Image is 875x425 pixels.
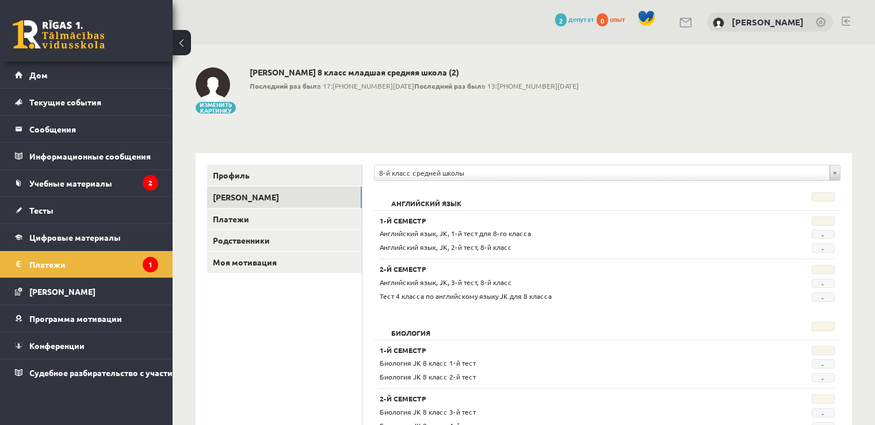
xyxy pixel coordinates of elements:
[29,205,54,215] font: Тесты
[732,16,804,28] a: [PERSON_NAME]
[250,81,317,90] font: Последний раз был
[29,367,251,378] font: Судебное разбирательство с участием [PERSON_NAME]
[29,286,95,297] font: [PERSON_NAME]
[13,20,105,49] a: Рижская 1-я средняя школа заочного обучения
[29,151,151,161] font: Информационные сообщения
[391,328,430,337] font: Биология
[29,70,48,80] font: Дом
[196,67,230,102] img: Руслан Игнатов
[148,178,152,187] font: 2
[380,358,476,367] font: Биология JK 8 класс 1-й тест
[380,242,512,252] font: Английский язык, JK, 2-й тест, 8-й класс
[821,293,824,302] font: -
[821,279,824,289] font: -
[15,278,158,305] a: [PERSON_NAME]
[391,199,461,208] font: английский язык
[380,407,476,416] font: Биология JK 8 класс 3-й тест
[713,17,724,29] img: Руслан Игнатов
[29,124,76,134] font: Сообщения
[601,16,604,25] font: 0
[380,264,426,274] font: 2-й семестр
[317,81,414,90] font: в 17:[PHONE_NUMBER][DATE]
[213,214,249,224] font: Платежи
[213,170,250,180] font: Профиль
[29,232,121,242] font: Цифровые материалы
[207,187,362,208] a: [PERSON_NAME]
[15,62,158,88] a: Дом
[207,165,362,186] a: Профиль
[15,170,158,196] a: Учебные материалы
[15,89,158,115] a: Текущие события
[821,409,824,418] font: -
[213,192,279,202] font: [PERSON_NAME]
[380,291,552,301] font: Тест 4 класса по английскому языку JK для 8 класса
[200,100,232,115] font: Изменить картинку
[821,374,824,383] font: -
[414,81,482,90] font: Последний раз был
[610,14,626,24] font: опыт
[380,216,426,225] font: 1-й семестр
[15,224,158,251] a: Цифровые материалы
[15,332,158,359] a: Конференции
[29,340,85,351] font: Конференции
[555,14,595,24] a: 2 депутат
[597,14,632,24] a: 0 опыт
[379,168,464,177] font: 8-й класс средней школы
[29,259,66,270] font: Платежи
[213,235,270,245] font: Родственники
[821,360,824,369] font: -
[29,178,112,188] font: Учебные материалы
[15,251,158,278] a: Платежи1
[375,165,840,180] a: 8-й класс средней школы
[568,14,595,24] font: депутат
[380,372,476,381] font: Биология JK 8 класс 2-й тест
[380,394,426,403] font: 2-й семестр
[15,197,158,223] a: Тесты
[207,230,362,251] a: Родственники
[15,143,158,169] a: Информационные сообщения2
[380,229,531,238] font: Английский язык, JK, 1-й тест для 8-го класса
[559,16,563,25] font: 2
[821,230,824,240] font: -
[29,97,101,107] font: Текущие события
[380,346,426,355] font: 1-й семестр
[250,67,459,77] font: [PERSON_NAME] 8 класс младшая средняя школа (2)
[15,305,158,332] a: Программа мотивации
[15,359,158,386] a: Судебное разбирательство с участием [PERSON_NAME]
[15,116,158,142] a: Сообщения
[207,252,362,273] a: Моя мотивация
[207,208,362,230] a: Платежи
[148,260,152,269] font: 1
[482,81,579,90] font: в 13:[PHONE_NUMBER][DATE]
[821,244,824,253] font: -
[380,278,512,287] font: Английский язык, JK, 3-й тест, 8-й класс
[213,257,277,267] font: Моя мотивация
[29,313,122,324] font: Программа мотивации
[196,102,236,113] button: Изменить картинку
